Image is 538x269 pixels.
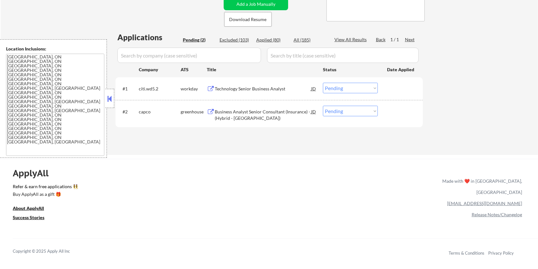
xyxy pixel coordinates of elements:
div: capco [139,109,181,115]
div: Technology Senior Business Analyst [215,86,311,92]
a: About ApplyAll [13,205,53,213]
a: Privacy Policy [488,250,514,256]
div: Excluded (103) [220,37,251,43]
a: Success Stories [13,214,53,222]
div: Applications [117,34,181,41]
div: greenhouse [181,109,207,115]
div: Title [207,66,317,73]
div: Business Analyst Senior Consultant (Insurance) - (Hybrid - [GEOGRAPHIC_DATA]) [215,109,311,121]
a: Buy ApplyAll as a gift 🎁 [13,191,77,199]
div: View All Results [334,36,369,43]
div: Location Inclusions: [6,46,104,52]
div: workday [181,86,207,92]
div: #2 [123,109,134,115]
div: Copyright © 2025 Apply All Inc [13,248,86,255]
div: JD [310,106,317,117]
div: Applied (80) [256,37,288,43]
div: ATS [181,66,207,73]
div: ApplyAll [13,168,56,179]
div: JD [310,83,317,94]
div: Date Applied [387,66,415,73]
u: About ApplyAll [13,205,44,211]
div: 1 / 1 [390,36,405,43]
div: Buy ApplyAll as a gift 🎁 [13,192,77,196]
div: Made with ❤️ in [GEOGRAPHIC_DATA], [GEOGRAPHIC_DATA] [440,175,522,198]
a: Refer & earn free applications 👯‍♀️ [13,184,309,191]
u: Success Stories [13,215,44,220]
a: Terms & Conditions [449,250,484,256]
input: Search by title (case sensitive) [267,48,419,63]
input: Search by company (case sensitive) [117,48,261,63]
a: Release Notes/Changelog [472,212,522,217]
a: [EMAIL_ADDRESS][DOMAIN_NAME] [447,201,522,206]
div: Back [376,36,386,43]
div: citi.wd5.2 [139,86,181,92]
div: #1 [123,86,134,92]
div: Pending (2) [183,37,215,43]
div: Company [139,66,181,73]
div: Next [405,36,415,43]
div: All (185) [294,37,325,43]
button: Download Resume [224,12,272,27]
div: Status [323,64,378,75]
